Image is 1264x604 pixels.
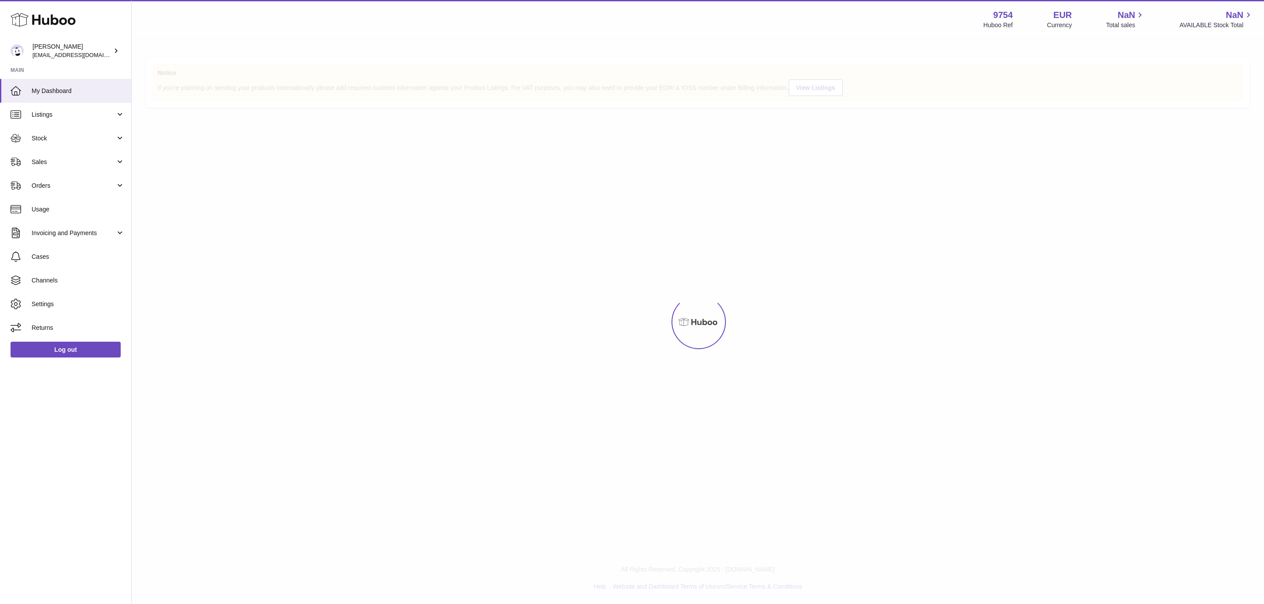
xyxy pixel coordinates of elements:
[32,87,125,95] span: My Dashboard
[32,51,129,58] span: [EMAIL_ADDRESS][DOMAIN_NAME]
[1053,9,1072,21] strong: EUR
[1106,21,1145,29] span: Total sales
[32,229,115,237] span: Invoicing and Payments
[32,253,125,261] span: Cases
[1047,21,1072,29] div: Currency
[32,43,111,59] div: [PERSON_NAME]
[32,205,125,214] span: Usage
[32,134,115,143] span: Stock
[1226,9,1243,21] span: NaN
[32,158,115,166] span: Sales
[11,44,24,57] img: info@fieldsluxury.london
[1179,9,1253,29] a: NaN AVAILABLE Stock Total
[984,21,1013,29] div: Huboo Ref
[1106,9,1145,29] a: NaN Total sales
[1179,21,1253,29] span: AVAILABLE Stock Total
[993,9,1013,21] strong: 9754
[11,342,121,357] a: Log out
[32,111,115,119] span: Listings
[32,276,125,285] span: Channels
[1117,9,1135,21] span: NaN
[32,182,115,190] span: Orders
[32,300,125,308] span: Settings
[32,324,125,332] span: Returns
